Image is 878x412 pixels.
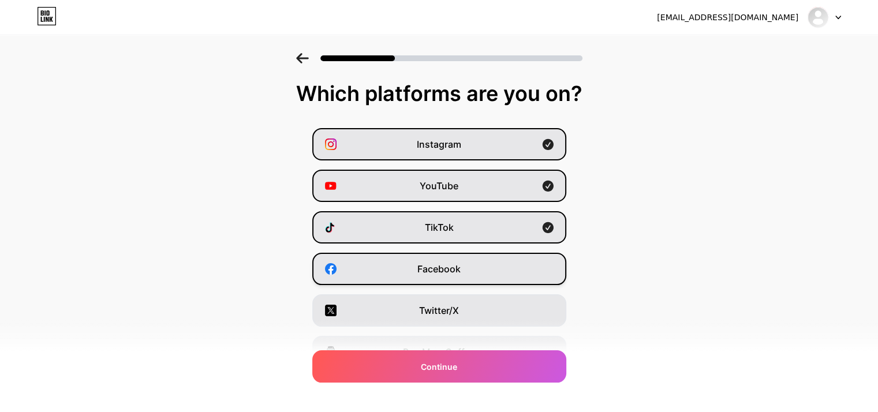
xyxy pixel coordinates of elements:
[417,137,461,151] span: Instagram
[419,304,459,317] span: Twitter/X
[425,220,454,234] span: TikTok
[657,12,798,24] div: [EMAIL_ADDRESS][DOMAIN_NAME]
[421,361,457,373] span: Continue
[417,262,461,276] span: Facebook
[807,6,829,28] img: jebbardx
[403,345,475,359] span: Buy Me a Coffee
[418,387,460,400] span: Snapchat
[12,82,866,105] div: Which platforms are you on?
[420,179,458,193] span: YouTube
